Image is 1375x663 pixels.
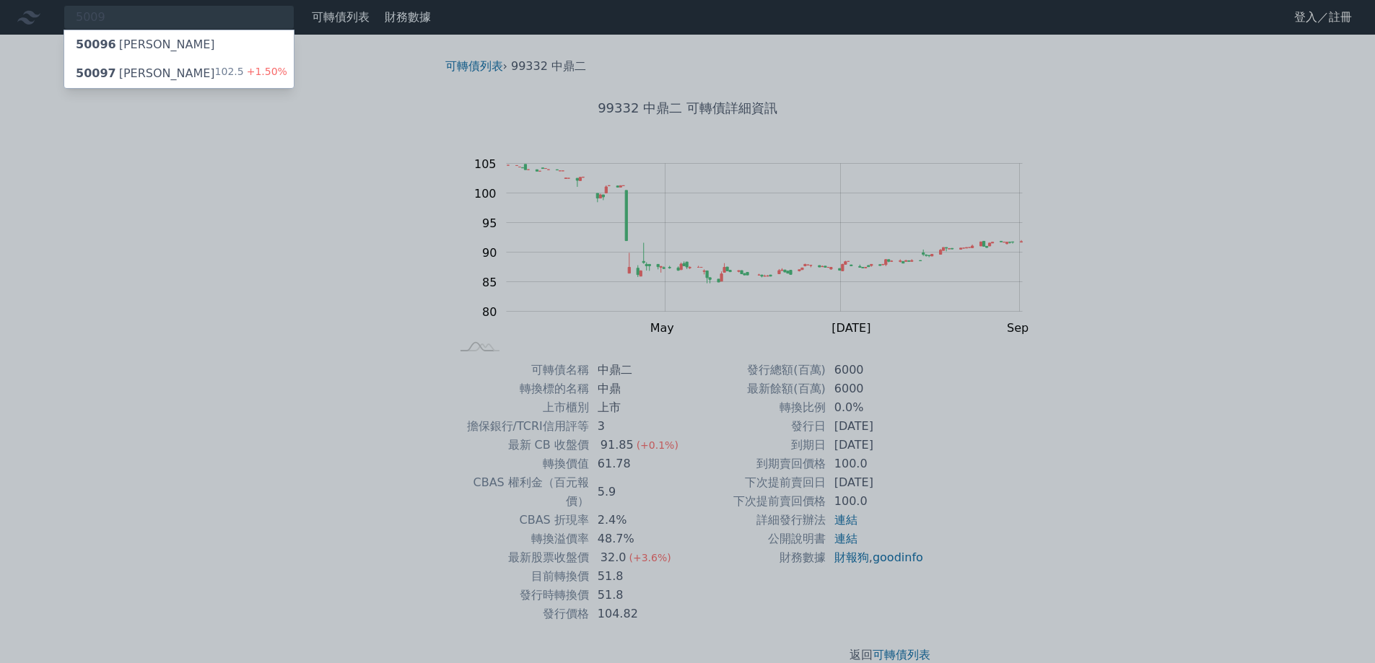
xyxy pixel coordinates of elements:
div: 聊天小工具 [1303,594,1375,663]
a: 50097[PERSON_NAME] 102.5+1.50% [64,59,294,88]
div: [PERSON_NAME] [76,65,215,82]
div: [PERSON_NAME] [76,36,215,53]
span: 50097 [76,66,116,80]
span: 50096 [76,38,116,51]
iframe: Chat Widget [1303,594,1375,663]
span: +1.50% [244,66,287,77]
a: 50096[PERSON_NAME] [64,30,294,59]
div: 102.5 [215,65,287,82]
